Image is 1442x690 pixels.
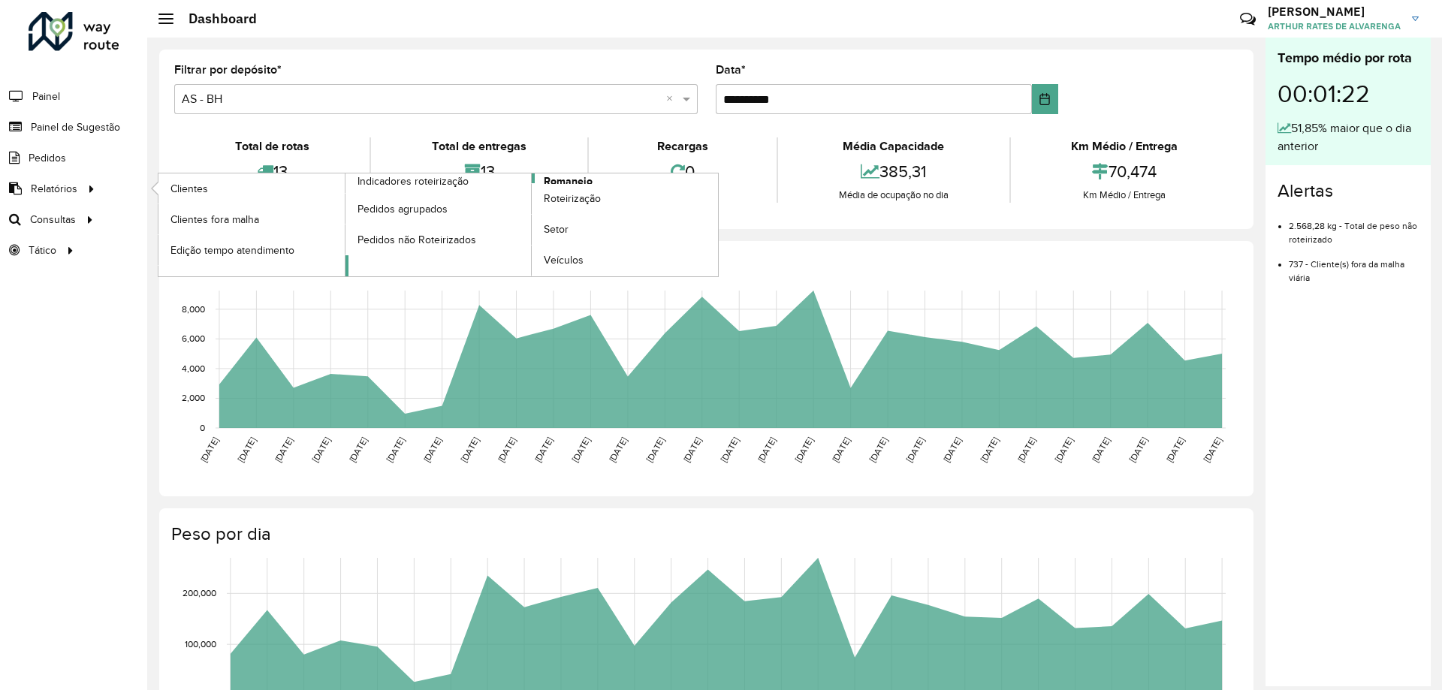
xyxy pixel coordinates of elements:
div: 0 [593,155,773,188]
span: Consultas [30,212,76,227]
text: [DATE] [793,435,815,464]
div: 385,31 [782,155,1005,188]
span: Painel [32,89,60,104]
a: Roteirização [532,184,718,214]
a: Veículos [532,246,718,276]
text: [DATE] [236,435,258,464]
div: Total de rotas [178,137,366,155]
text: [DATE] [904,435,926,464]
span: Tático [29,243,56,258]
div: Média de ocupação no dia [782,188,1005,203]
text: 4,000 [182,363,205,373]
div: Tempo médio por rota [1278,48,1419,68]
text: 6,000 [182,334,205,344]
text: [DATE] [644,435,666,464]
text: [DATE] [570,435,592,464]
a: Clientes fora malha [158,204,345,234]
text: 2,000 [182,393,205,403]
span: Relatórios [31,181,77,197]
h3: [PERSON_NAME] [1268,5,1401,19]
text: 0 [200,423,205,432]
text: [DATE] [1202,435,1223,464]
text: [DATE] [681,435,703,464]
text: [DATE] [941,435,963,464]
text: [DATE] [607,435,629,464]
h2: Dashboard [173,11,257,27]
a: Pedidos não Roteirizados [345,224,532,255]
text: [DATE] [385,435,406,464]
div: Km Médio / Entrega [1015,188,1235,203]
div: 00:01:22 [1278,68,1419,119]
text: [DATE] [532,435,554,464]
text: [DATE] [421,435,443,464]
text: [DATE] [979,435,1000,464]
span: Pedidos não Roteirizados [357,232,476,248]
a: Edição tempo atendimento [158,235,345,265]
text: [DATE] [867,435,888,464]
text: 200,000 [183,588,216,598]
text: [DATE] [756,435,777,464]
a: Setor [532,215,718,245]
text: [DATE] [347,435,369,464]
text: [DATE] [719,435,741,464]
a: Indicadores roteirização [158,173,532,276]
text: [DATE] [198,435,220,464]
span: Edição tempo atendimento [170,243,294,258]
text: [DATE] [1053,435,1075,464]
span: Clientes [170,181,208,197]
text: [DATE] [1164,435,1186,464]
span: Clear all [666,90,679,108]
span: Painel de Sugestão [31,119,120,135]
div: Total de entregas [375,137,583,155]
span: Veículos [544,252,584,268]
text: [DATE] [459,435,481,464]
label: Data [716,61,746,79]
span: Romaneio [544,173,593,189]
text: [DATE] [1127,435,1149,464]
text: [DATE] [1090,435,1112,464]
text: [DATE] [496,435,517,464]
a: Pedidos agrupados [345,194,532,224]
text: [DATE] [830,435,852,464]
div: 70,474 [1015,155,1235,188]
a: Contato Rápido [1232,3,1264,35]
span: Clientes fora malha [170,212,259,227]
text: [DATE] [1015,435,1037,464]
span: Setor [544,221,569,237]
text: 100,000 [185,639,216,649]
h4: Alertas [1278,180,1419,202]
text: [DATE] [273,435,294,464]
div: 13 [375,155,583,188]
span: Pedidos agrupados [357,201,448,217]
div: Recargas [593,137,773,155]
span: ARTHUR RATES DE ALVARENGA [1268,20,1401,33]
span: Roteirização [544,191,601,206]
text: [DATE] [310,435,332,464]
button: Choose Date [1032,84,1058,114]
div: 13 [178,155,366,188]
div: Média Capacidade [782,137,1005,155]
div: 51,85% maior que o dia anterior [1278,119,1419,155]
a: Clientes [158,173,345,203]
div: Km Médio / Entrega [1015,137,1235,155]
h4: Peso por dia [171,523,1238,545]
label: Filtrar por depósito [174,61,282,79]
span: Pedidos [29,150,66,166]
a: Romaneio [345,173,719,276]
li: 2.568,28 kg - Total de peso não roteirizado [1289,208,1419,246]
span: Indicadores roteirização [357,173,469,189]
li: 737 - Cliente(s) fora da malha viária [1289,246,1419,285]
text: 8,000 [182,304,205,314]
